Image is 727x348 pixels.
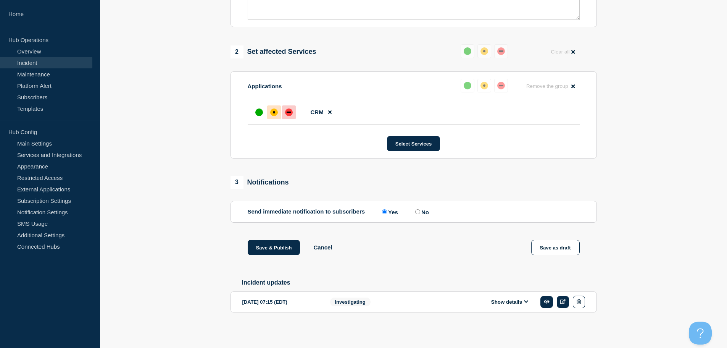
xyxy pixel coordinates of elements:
div: up [464,47,471,55]
button: down [494,44,508,58]
iframe: Help Scout Beacon - Open [689,322,712,345]
span: 2 [231,45,243,58]
button: Save as draft [531,240,580,255]
label: No [413,208,429,215]
label: Yes [380,208,398,215]
span: 3 [231,176,243,189]
div: affected [480,82,488,89]
p: Applications [248,83,282,89]
span: Investigating [330,298,371,306]
button: affected [477,44,491,58]
div: down [497,82,505,89]
button: Save & Publish [248,240,300,255]
button: down [494,79,508,92]
button: up [461,79,474,92]
div: Set affected Services [231,45,316,58]
input: No [415,209,420,214]
div: down [285,108,293,116]
input: Yes [382,209,387,214]
button: Select Services [387,136,440,151]
span: Remove the group [526,83,568,89]
div: Notifications [231,176,289,189]
div: up [464,82,471,89]
div: affected [480,47,488,55]
div: up [255,108,263,116]
p: Send immediate notification to subscribers [248,208,365,215]
div: affected [270,108,278,116]
span: CRM [311,109,324,115]
h2: Incident updates [242,279,597,286]
button: up [461,44,474,58]
button: Remove the group [522,79,580,94]
button: affected [477,79,491,92]
button: Clear all [546,44,579,59]
button: Cancel [313,244,332,251]
div: Send immediate notification to subscribers [248,208,580,215]
button: Show details [489,299,531,305]
div: [DATE] 07:15 (EDT) [242,296,319,308]
div: down [497,47,505,55]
